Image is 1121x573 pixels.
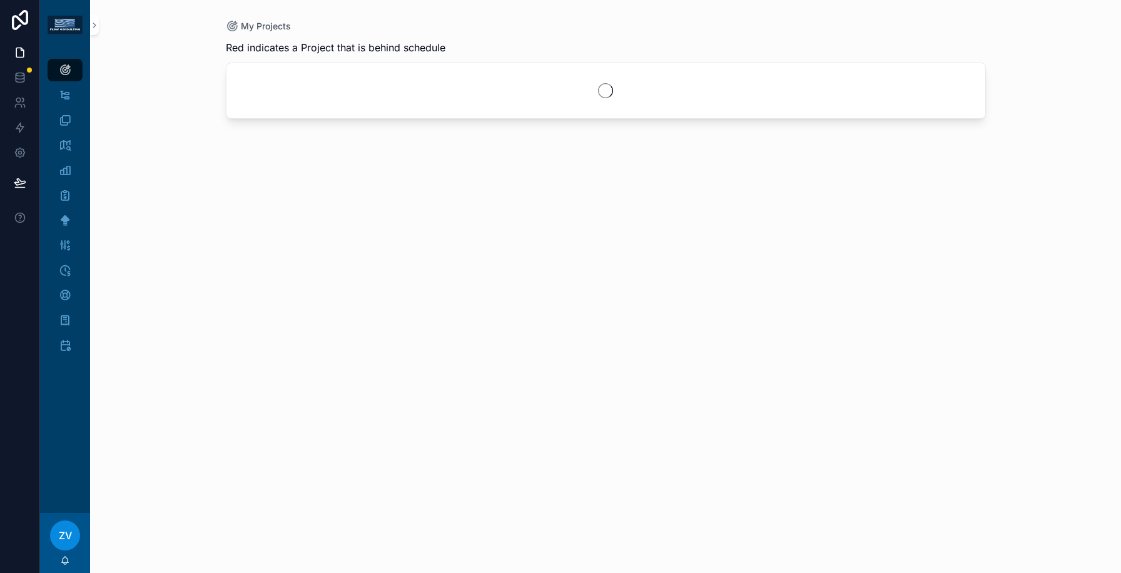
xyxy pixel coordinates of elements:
[226,20,291,33] a: My Projects
[59,528,72,543] span: ZV
[241,20,291,33] span: My Projects
[40,50,90,373] div: scrollable content
[48,16,83,34] img: App logo
[226,40,445,55] span: Red indicates a Project that is behind schedule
